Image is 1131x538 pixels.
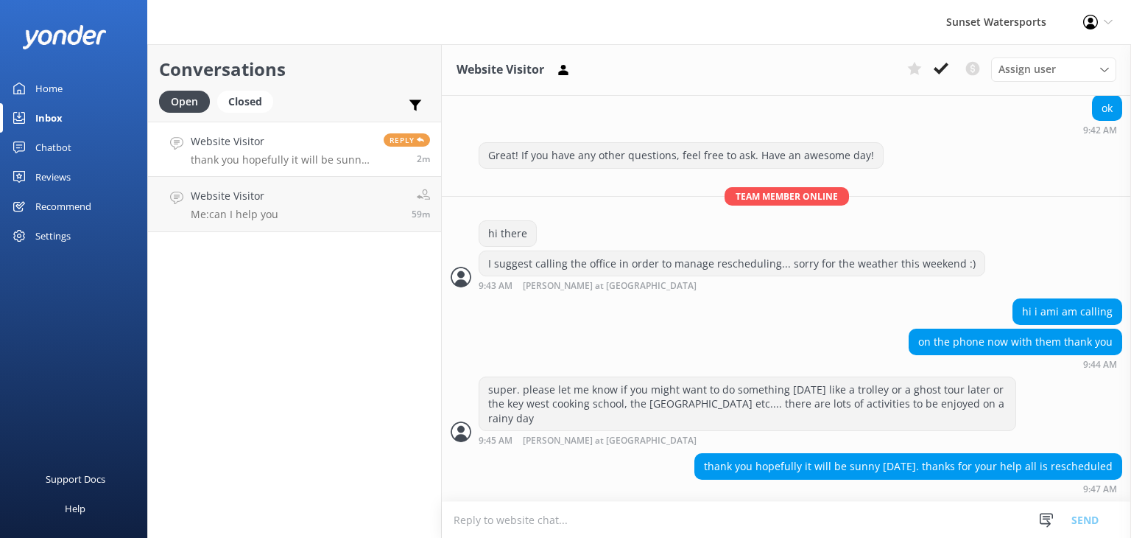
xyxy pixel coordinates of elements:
[991,57,1116,81] div: Assign User
[695,454,1121,479] div: thank you hopefully it will be sunny [DATE]. thanks for your help all is rescheduled
[1013,299,1121,324] div: hi i ami am calling
[523,282,697,291] span: [PERSON_NAME] at [GEOGRAPHIC_DATA]
[35,103,63,133] div: Inbox
[191,188,278,204] h4: Website Visitor
[523,436,697,446] span: [PERSON_NAME] at [GEOGRAPHIC_DATA]
[191,208,278,221] p: Me: can I help you
[1083,360,1117,369] strong: 9:44 AM
[1093,96,1121,121] div: ok
[694,483,1122,494] div: Oct 04 2025 08:47am (UTC -05:00) America/Cancun
[35,162,71,192] div: Reviews
[725,187,849,206] span: Team member online
[65,494,85,523] div: Help
[479,282,512,291] strong: 9:43 AM
[479,436,512,446] strong: 9:45 AM
[1083,485,1117,494] strong: 9:47 AM
[46,464,105,494] div: Support Docs
[1083,125,1122,135] div: Oct 04 2025 08:42am (UTC -05:00) America/Cancun
[417,153,430,165] span: Oct 04 2025 08:47am (UTC -05:00) America/Cancun
[159,91,210,113] div: Open
[35,133,71,162] div: Chatbot
[457,60,544,80] h3: Website Visitor
[148,177,441,232] a: Website VisitorMe:can I help you59m
[159,93,217,109] a: Open
[479,280,985,291] div: Oct 04 2025 08:43am (UTC -05:00) America/Cancun
[479,221,536,246] div: hi there
[35,221,71,251] div: Settings
[479,435,1016,446] div: Oct 04 2025 08:45am (UTC -05:00) America/Cancun
[998,61,1056,77] span: Assign user
[217,93,281,109] a: Closed
[148,122,441,177] a: Website Visitorthank you hopefully it will be sunny [DATE]. thanks for your help all is reschedul...
[412,208,430,220] span: Oct 04 2025 07:50am (UTC -05:00) America/Cancun
[1083,126,1117,135] strong: 9:42 AM
[479,143,883,168] div: Great! If you have any other questions, feel free to ask. Have an awesome day!
[159,55,430,83] h2: Conversations
[479,377,1015,431] div: super. please let me know if you might want to do something [DATE] like a trolley or a ghost tour...
[479,251,984,276] div: I suggest calling the office in order to manage rescheduling... sorry for the weather this weeken...
[35,192,91,221] div: Recommend
[191,153,373,167] p: thank you hopefully it will be sunny [DATE]. thanks for your help all is rescheduled
[22,25,107,49] img: yonder-white-logo.png
[909,359,1122,369] div: Oct 04 2025 08:44am (UTC -05:00) America/Cancun
[217,91,273,113] div: Closed
[384,133,430,147] span: Reply
[191,133,373,150] h4: Website Visitor
[35,74,63,103] div: Home
[909,329,1121,354] div: on the phone now with them thank you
